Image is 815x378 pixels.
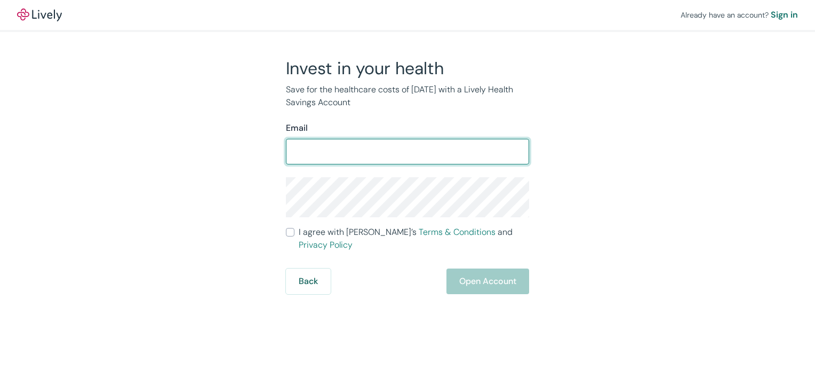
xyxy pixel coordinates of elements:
[419,226,496,238] a: Terms & Conditions
[771,9,798,21] a: Sign in
[286,83,529,109] p: Save for the healthcare costs of [DATE] with a Lively Health Savings Account
[286,58,529,79] h2: Invest in your health
[299,239,353,250] a: Privacy Policy
[17,9,62,21] a: LivelyLively
[286,122,308,135] label: Email
[681,9,798,21] div: Already have an account?
[299,226,529,251] span: I agree with [PERSON_NAME]’s and
[286,269,331,294] button: Back
[17,9,62,21] img: Lively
